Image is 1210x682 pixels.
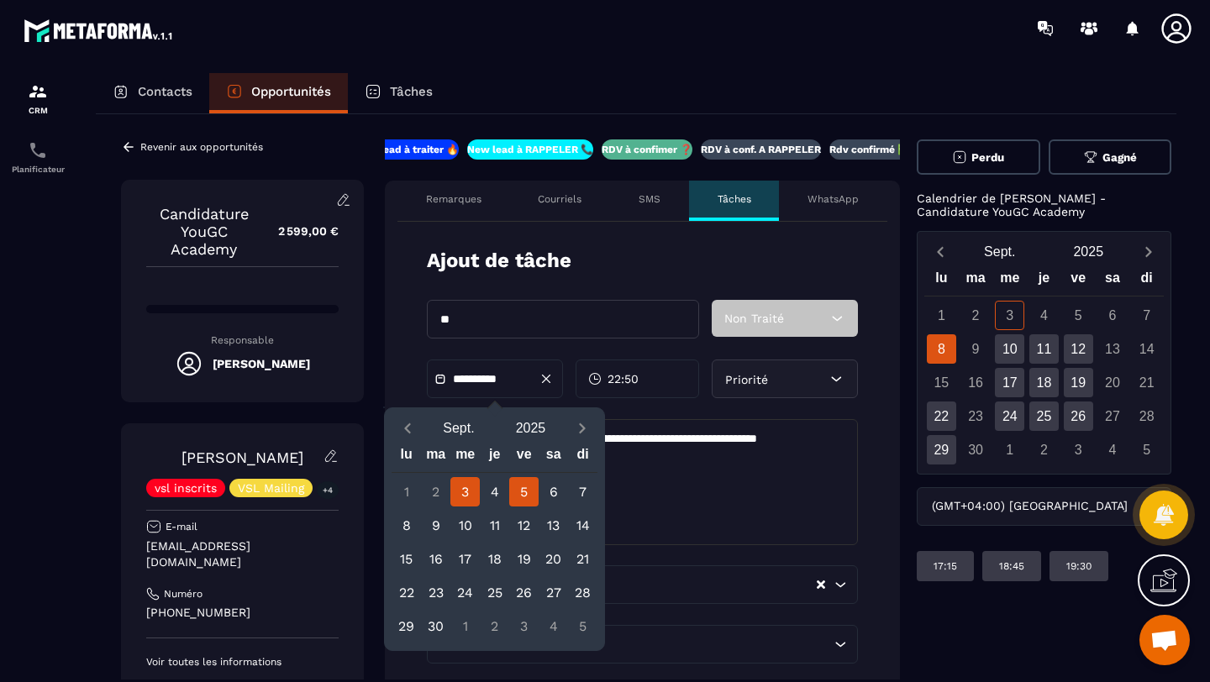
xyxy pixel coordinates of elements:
button: Previous month [392,417,423,439]
div: Calendar days [924,301,1164,464]
div: 17 [450,544,480,574]
div: 15 [927,368,956,397]
button: Open months overlay [955,237,1044,266]
p: Voir toutes les informations [146,655,339,669]
div: 25 [480,578,509,607]
p: 17:15 [934,559,957,573]
p: Calendrier de [PERSON_NAME] - Candidature YouGC Academy [917,191,1171,218]
div: 5 [568,611,597,641]
button: Previous month [924,240,955,263]
div: 30 [421,611,450,641]
p: vsl inscrits [155,482,217,494]
p: 2 599,00 € [261,215,339,248]
p: Tâches [390,84,433,99]
p: Rdv confirmé ✅ [829,143,910,156]
div: je [480,443,509,472]
div: 25 [1029,401,1059,431]
button: Next month [566,417,597,439]
button: Gagné [1049,139,1172,175]
p: Tâches [718,192,751,206]
p: RDV à confimer ❓ [602,143,692,156]
div: 5 [1132,435,1161,464]
div: Calendar days [392,477,597,641]
div: 16 [421,544,450,574]
input: Search for option [1131,497,1144,516]
div: 1 [995,435,1024,464]
p: CRM [4,106,71,115]
a: formationformationCRM [4,69,71,128]
p: VSL Mailing [238,482,304,494]
p: Remarques [426,192,481,206]
div: 7 [568,477,597,506]
div: 5 [1064,301,1093,330]
div: 8 [927,334,956,364]
button: Open years overlay [1044,237,1134,266]
div: lu [392,443,421,472]
div: 20 [539,544,568,574]
div: 3 [1064,435,1093,464]
p: Contacts [138,84,192,99]
div: 29 [392,611,421,641]
div: 12 [1064,334,1093,364]
img: logo [24,15,175,45]
span: Perdu [971,151,1004,164]
div: 7 [1132,301,1161,330]
div: 26 [1064,401,1093,431]
div: 1 [450,611,480,641]
img: formation [28,81,48,102]
button: Perdu [917,139,1040,175]
div: ma [959,266,993,296]
div: 2 [961,301,991,330]
img: scheduler [28,140,48,160]
p: Planificateur [4,165,71,174]
div: 29 [927,435,956,464]
button: Clear Selected [817,579,825,591]
div: 11 [1029,334,1059,364]
div: 13 [539,511,568,540]
div: ma [421,443,450,472]
div: 13 [1097,334,1127,364]
p: Responsable [146,334,339,346]
p: SMS [639,192,660,206]
div: 1 [392,477,421,506]
p: Revenir aux opportunités [140,141,263,153]
button: Open years overlay [495,413,567,443]
h5: [PERSON_NAME] [213,357,310,370]
div: ve [1061,266,1096,296]
div: 6 [1097,301,1127,330]
div: 3 [509,611,539,641]
div: di [568,443,597,472]
p: 18:45 [999,559,1024,573]
div: 27 [539,578,568,607]
p: Ajout de tâche [427,247,571,275]
p: New lead à traiter 🔥 [355,143,459,156]
div: lu [924,266,959,296]
div: Search for option [427,625,858,664]
div: 26 [509,578,539,607]
p: [EMAIL_ADDRESS][DOMAIN_NAME] [146,538,339,570]
div: 2 [1029,435,1059,464]
p: [PHONE_NUMBER] [146,605,339,621]
div: sa [539,443,568,472]
div: 8 [392,511,421,540]
p: 19:30 [1066,559,1092,573]
div: 28 [568,578,597,607]
div: 5 [509,477,539,506]
div: 21 [568,544,597,574]
p: Numéro [164,587,203,601]
div: 1 [927,301,956,330]
div: 18 [480,544,509,574]
p: WhatsApp [808,192,859,206]
div: 22 [392,578,421,607]
input: Search for option [541,575,815,594]
div: 23 [421,578,450,607]
div: 11 [480,511,509,540]
button: Next month [1133,240,1164,263]
div: di [1129,266,1164,296]
div: 3 [995,301,1024,330]
div: 10 [450,511,480,540]
a: Opportunités [209,73,348,113]
div: 23 [961,401,991,431]
div: 2 [480,611,509,641]
div: 21 [1132,368,1161,397]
